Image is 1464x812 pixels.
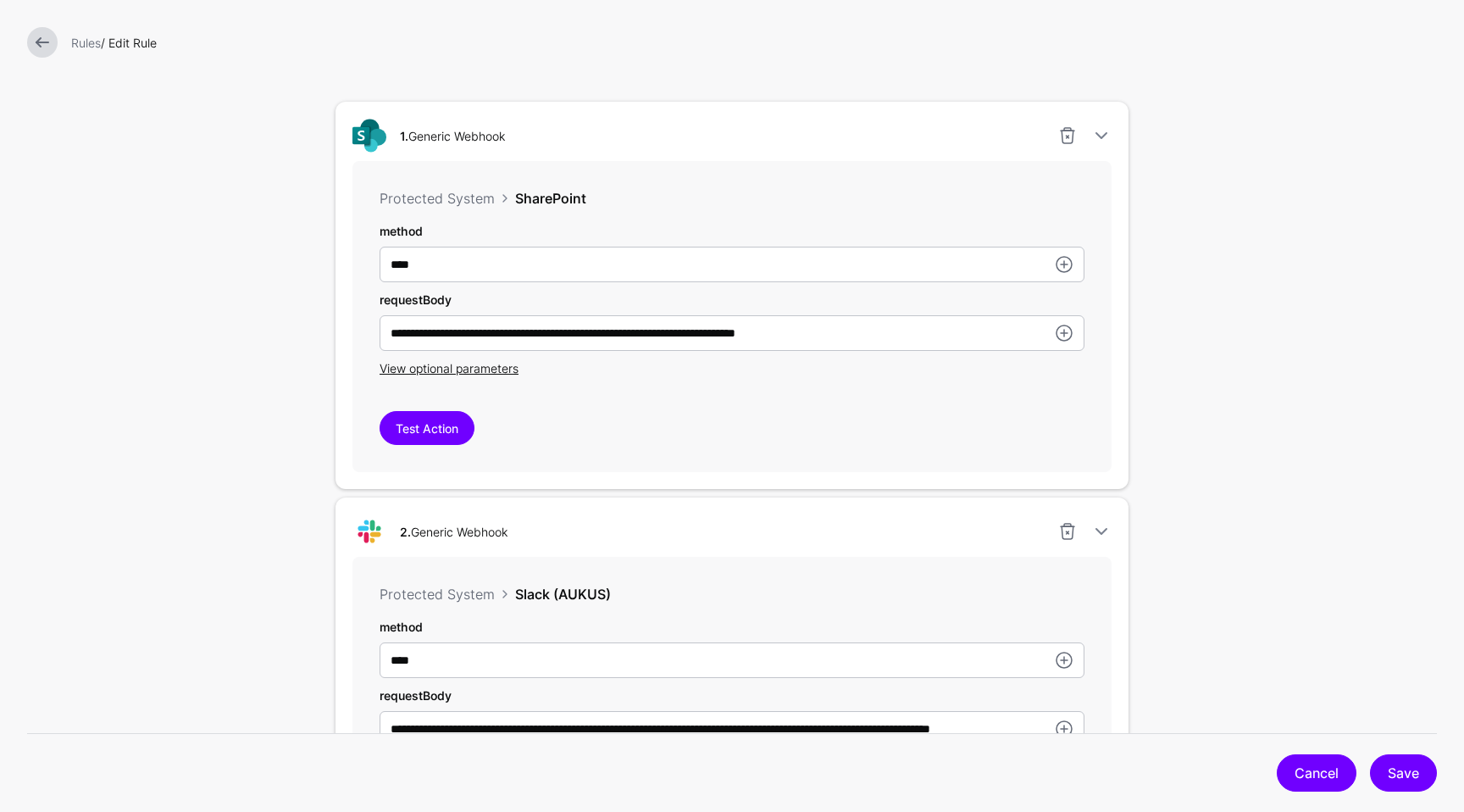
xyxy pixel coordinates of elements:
[352,514,386,548] img: svg+xml;base64,PHN2ZyB3aWR0aD0iNjQiIGhlaWdodD0iNjQiIHZpZXdCb3g9IjAgMCA2NCA2NCIgZmlsbD0ibm9uZSIgeG...
[380,222,423,240] label: method
[515,586,611,603] span: Slack (AUKUS)
[1370,754,1437,792] button: Save
[400,129,408,143] strong: 1.
[380,361,518,375] span: View optional parameters
[393,127,512,145] div: Generic Webhook
[515,190,586,207] span: SharePoint
[400,525,411,539] strong: 2.
[380,190,495,207] span: Protected System
[380,411,474,445] button: Test Action
[380,618,423,636] label: method
[380,687,452,704] label: requestBody
[380,586,495,603] span: Protected System
[352,119,386,153] img: svg+xml;base64,PD94bWwgdmVyc2lvbj0iMS4wIiBlbmNvZGluZz0idXRmLTgiPz4KPCEtLSBHZW5lcmF0b3I6IEFkb2JlIE...
[71,36,101,50] a: Rules
[380,291,452,309] label: requestBody
[64,34,1444,52] div: / Edit Rule
[1277,754,1356,792] a: Cancel
[393,523,514,541] div: Generic Webhook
